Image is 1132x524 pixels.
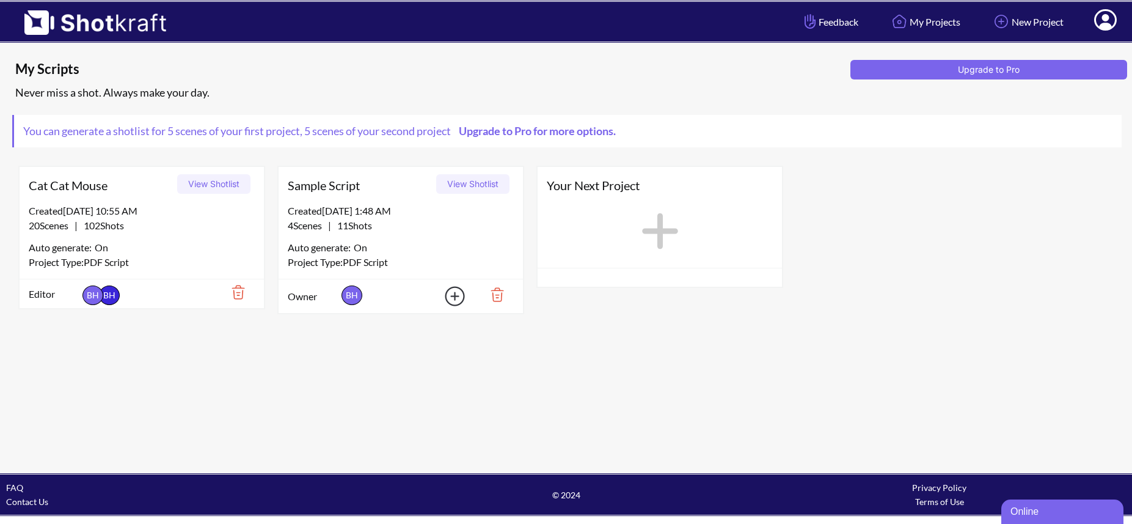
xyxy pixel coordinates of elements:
[451,124,622,138] a: Upgrade to Pro for more options.
[331,220,372,231] span: 11 Shots
[78,220,124,231] span: 102 Shots
[472,284,514,305] img: Trash Icon
[288,176,432,194] span: Sample Script
[288,218,372,233] span: |
[6,496,48,507] a: Contact Us
[288,289,338,304] span: Owner
[288,204,514,218] div: Created [DATE] 1:48 AM
[880,6,970,38] a: My Projects
[889,11,910,32] img: Home Icon
[354,240,367,255] span: On
[426,282,469,310] img: Add Icon
[177,174,250,194] button: View Shotlist
[99,286,120,305] span: BH
[29,255,255,270] div: Project Type: PDF Script
[82,286,103,305] span: BH
[6,482,23,493] a: FAQ
[213,282,255,303] img: Trash Icon
[379,488,753,502] span: © 2024
[29,220,75,231] span: 20 Scenes
[288,240,354,255] span: Auto generate:
[436,174,509,194] button: View Shotlist
[12,83,1126,103] div: Never miss a shot. Always make your day.
[288,255,514,270] div: Project Type: PDF Script
[29,204,255,218] div: Created [DATE] 10:55 AM
[1001,497,1126,524] iframe: chat widget
[29,287,79,301] span: Editor
[341,286,362,305] span: BH
[753,495,1126,509] div: Terms of Use
[850,60,1127,79] button: Upgrade to Pro
[29,176,173,194] span: Cat Cat Mouse
[547,176,773,194] span: Your Next Project
[29,240,95,255] span: Auto generate:
[991,11,1012,32] img: Add Icon
[802,11,819,32] img: Hand Icon
[802,15,858,29] span: Feedback
[982,6,1073,38] a: New Project
[95,240,108,255] span: On
[15,60,846,78] span: My Scripts
[14,115,631,147] span: You can generate a shotlist for
[302,124,451,138] span: 5 scenes of your second project
[29,218,124,233] span: |
[753,481,1126,495] div: Privacy Policy
[288,220,328,231] span: 4 Scenes
[166,124,302,138] span: 5 scenes of your first project ,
